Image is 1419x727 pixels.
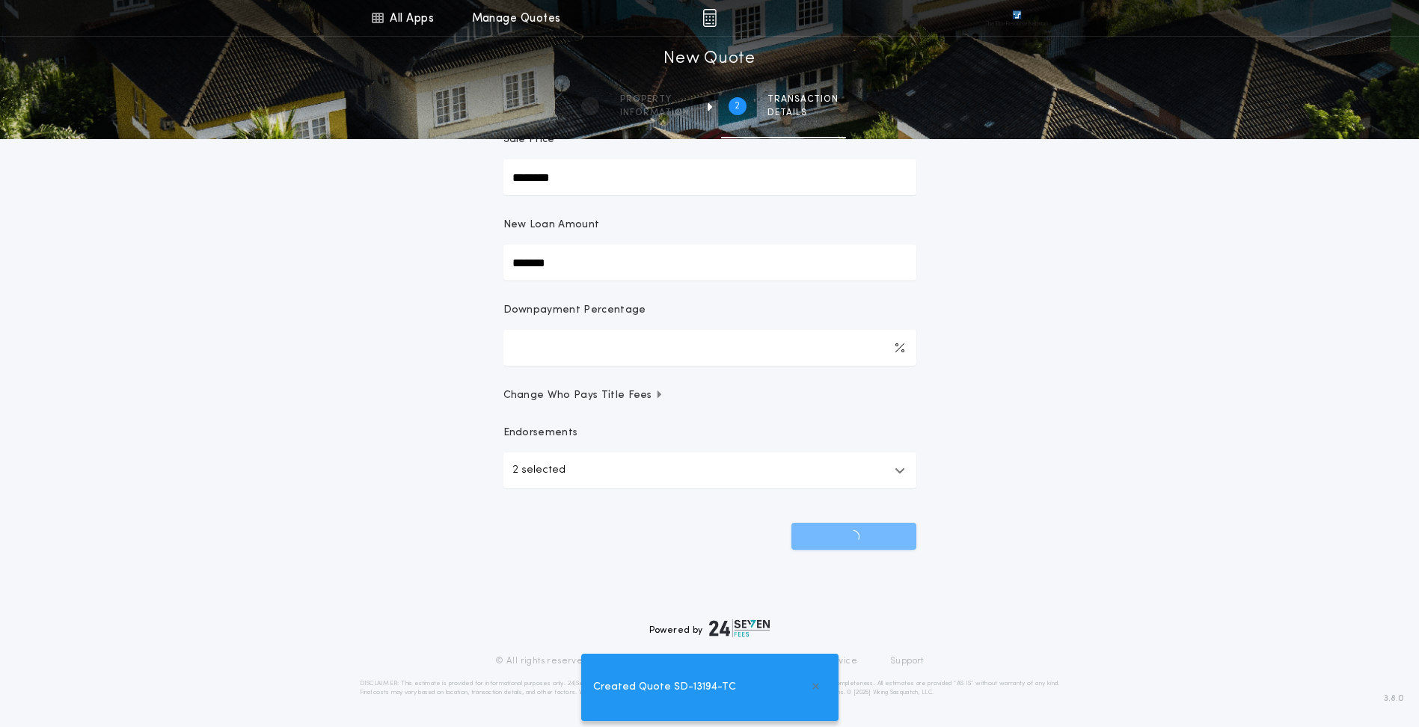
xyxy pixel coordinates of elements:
span: Created Quote SD-13194-TC [593,679,736,696]
input: Sale Price [503,159,916,195]
p: Downpayment Percentage [503,303,646,318]
button: 2 selected [503,453,916,488]
span: Property [620,93,690,105]
img: vs-icon [985,10,1048,25]
input: Downpayment Percentage [503,330,916,366]
p: 2 selected [512,461,566,479]
span: information [620,107,690,119]
div: Powered by [649,619,770,637]
button: Change Who Pays Title Fees [503,388,916,403]
span: details [767,107,839,119]
span: Transaction [767,93,839,105]
h1: New Quote [663,47,755,71]
img: logo [709,619,770,637]
input: New Loan Amount [503,245,916,280]
p: New Loan Amount [503,218,600,233]
span: Change Who Pays Title Fees [503,388,664,403]
img: img [702,9,717,27]
h2: 2 [735,100,740,112]
p: Endorsements [503,426,916,441]
p: Sale Price [503,132,555,147]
